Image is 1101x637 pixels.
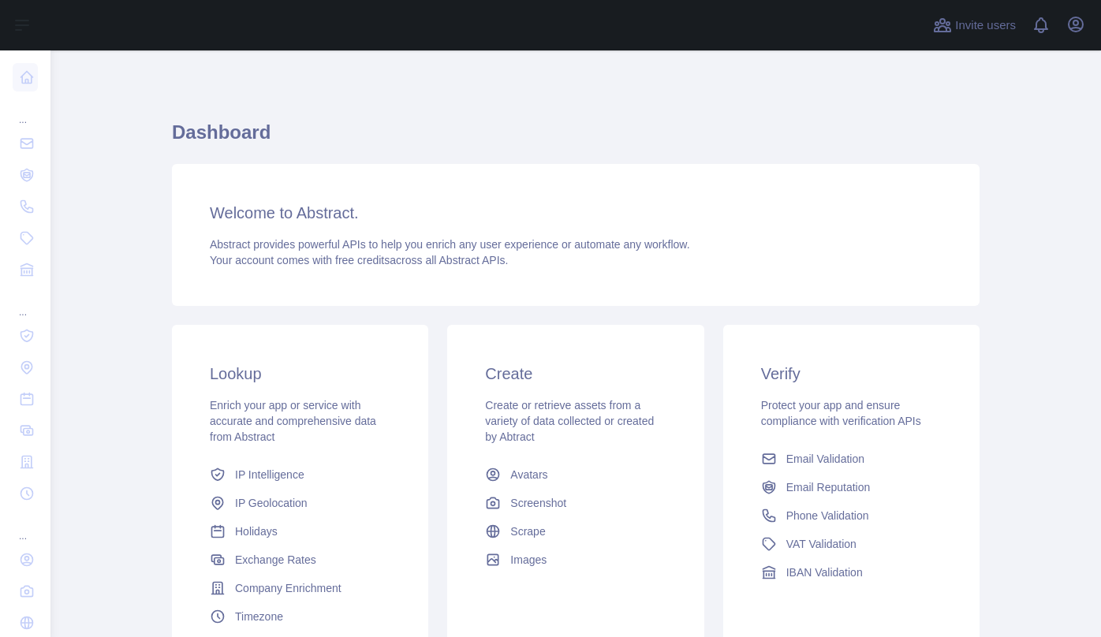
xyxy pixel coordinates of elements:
a: Scrape [479,517,672,546]
a: IP Intelligence [203,460,397,489]
button: Invite users [930,13,1019,38]
h3: Verify [761,363,942,385]
a: Timezone [203,602,397,631]
h3: Welcome to Abstract. [210,202,942,224]
span: VAT Validation [786,536,857,552]
span: IP Geolocation [235,495,308,511]
span: IBAN Validation [786,564,863,580]
a: Exchange Rates [203,546,397,574]
span: Invite users [955,17,1016,35]
span: Create or retrieve assets from a variety of data collected or created by Abtract [485,399,654,443]
a: Holidays [203,517,397,546]
span: IP Intelligence [235,467,304,482]
a: IBAN Validation [755,558,948,587]
a: VAT Validation [755,530,948,558]
span: Holidays [235,523,278,539]
span: Email Validation [786,451,864,467]
a: Images [479,546,672,574]
span: Avatars [510,467,547,482]
a: Avatars [479,460,672,489]
a: Email Reputation [755,473,948,501]
a: Phone Validation [755,501,948,530]
div: ... [13,95,38,126]
span: Scrape [510,523,545,539]
span: Enrich your app or service with accurate and comprehensive data from Abstract [210,399,376,443]
span: Images [510,552,547,568]
a: Screenshot [479,489,672,517]
div: ... [13,511,38,542]
span: Protect your app and ensure compliance with verification APIs [761,399,921,427]
span: Your account comes with across all Abstract APIs. [210,254,508,266]
span: free credits [335,254,390,266]
span: Phone Validation [786,508,869,523]
h1: Dashboard [172,120,980,158]
h3: Create [485,363,666,385]
span: Abstract provides powerful APIs to help you enrich any user experience or automate any workflow. [210,238,690,251]
span: Timezone [235,609,283,624]
span: Exchange Rates [235,552,316,568]
div: ... [13,287,38,318]
a: Company Enrichment [203,574,397,602]
span: Email Reputation [786,479,871,495]
span: Company Enrichment [235,580,341,596]
a: Email Validation [755,445,948,473]
a: IP Geolocation [203,489,397,517]
span: Screenshot [510,495,566,511]
h3: Lookup [210,363,390,385]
